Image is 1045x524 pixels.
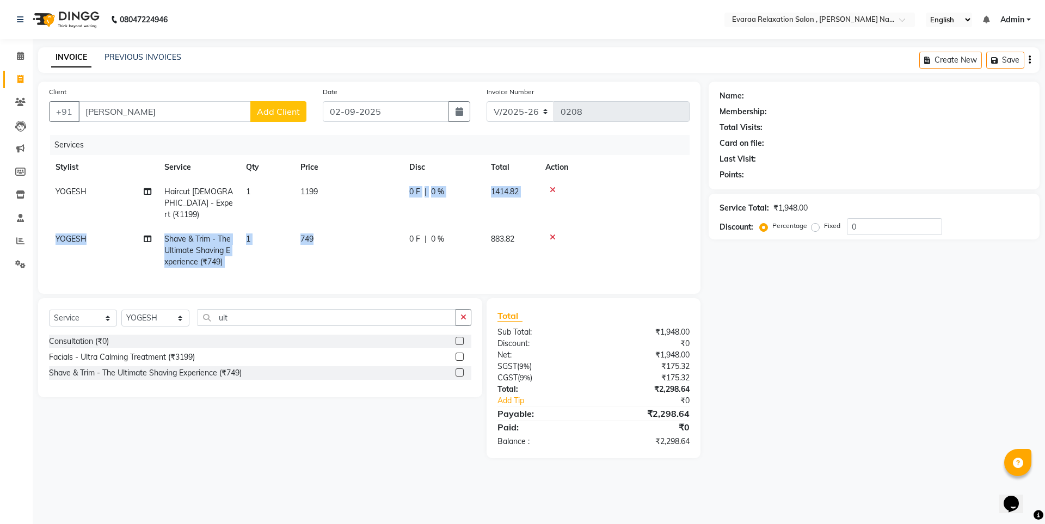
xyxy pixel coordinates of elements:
[246,187,250,196] span: 1
[49,367,242,379] div: Shave & Trim - The Ultimate Shaving Experience (₹749)
[593,384,697,395] div: ₹2,298.64
[56,234,87,244] span: YOGESH
[250,101,306,122] button: Add Client
[1000,14,1024,26] span: Admin
[489,384,593,395] div: Total:
[50,135,698,155] div: Services
[78,101,251,122] input: Search by Name/Mobile/Email/Code
[425,186,427,198] span: |
[49,352,195,363] div: Facials - Ultra Calming Treatment (₹3199)
[198,309,456,326] input: Search or Scan
[120,4,168,35] b: 08047224946
[104,52,181,62] a: PREVIOUS INVOICES
[49,336,109,347] div: Consultation (₹0)
[720,106,767,118] div: Membership:
[773,202,808,214] div: ₹1,948.00
[489,372,593,384] div: ( )
[28,4,102,35] img: logo
[489,436,593,447] div: Balance :
[491,187,519,196] span: 1414.82
[919,52,982,69] button: Create New
[497,310,522,322] span: Total
[519,362,530,371] span: 9%
[323,87,337,97] label: Date
[56,187,87,196] span: YOGESH
[593,349,697,361] div: ₹1,948.00
[164,234,231,267] span: Shave & Trim - The Ultimate Shaving Experience (₹749)
[497,373,518,383] span: CGST
[403,155,484,180] th: Disc
[49,87,66,97] label: Client
[158,155,239,180] th: Service
[593,372,697,384] div: ₹175.32
[720,202,769,214] div: Service Total:
[999,480,1034,513] iframe: chat widget
[300,187,318,196] span: 1199
[489,326,593,338] div: Sub Total:
[539,155,690,180] th: Action
[431,186,444,198] span: 0 %
[49,101,79,122] button: +91
[484,155,539,180] th: Total
[491,234,514,244] span: 883.82
[300,234,313,244] span: 749
[409,233,420,245] span: 0 F
[487,87,534,97] label: Invoice Number
[425,233,427,245] span: |
[720,138,764,149] div: Card on file:
[593,326,697,338] div: ₹1,948.00
[164,187,233,219] span: Haircut [DEMOGRAPHIC_DATA] - Expert (₹1199)
[489,361,593,372] div: ( )
[593,436,697,447] div: ₹2,298.64
[489,338,593,349] div: Discount:
[489,349,593,361] div: Net:
[51,48,91,67] a: INVOICE
[294,155,403,180] th: Price
[257,106,300,117] span: Add Client
[772,221,807,231] label: Percentage
[489,407,593,420] div: Payable:
[593,361,697,372] div: ₹175.32
[720,221,753,233] div: Discount:
[593,407,697,420] div: ₹2,298.64
[49,155,158,180] th: Stylist
[824,221,840,231] label: Fixed
[489,421,593,434] div: Paid:
[520,373,530,382] span: 9%
[720,169,744,181] div: Points:
[431,233,444,245] span: 0 %
[497,361,517,371] span: SGST
[593,338,697,349] div: ₹0
[720,90,744,102] div: Name:
[239,155,294,180] th: Qty
[409,186,420,198] span: 0 F
[720,153,756,165] div: Last Visit:
[986,52,1024,69] button: Save
[611,395,697,406] div: ₹0
[593,421,697,434] div: ₹0
[246,234,250,244] span: 1
[720,122,763,133] div: Total Visits:
[489,395,611,406] a: Add Tip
